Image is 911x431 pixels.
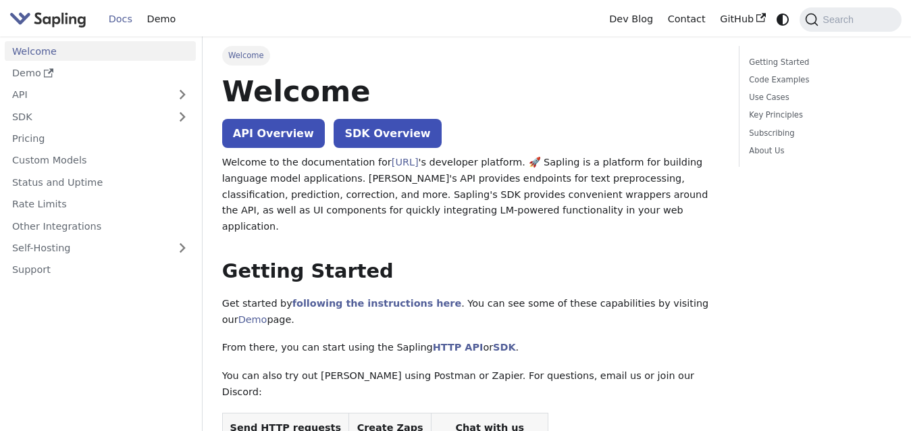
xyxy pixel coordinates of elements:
[493,342,515,353] a: SDK
[773,9,793,29] button: Switch between dark and light mode (currently system mode)
[5,151,196,170] a: Custom Models
[169,107,196,126] button: Expand sidebar category 'SDK'
[222,46,719,65] nav: Breadcrumbs
[433,342,484,353] a: HTTP API
[292,298,461,309] a: following the instructions here
[5,238,196,258] a: Self-Hosting
[5,85,169,105] a: API
[5,64,196,83] a: Demo
[222,155,719,235] p: Welcome to the documentation for 's developer platform. 🚀 Sapling is a platform for building lang...
[222,259,719,284] h2: Getting Started
[712,9,773,30] a: GitHub
[222,296,719,328] p: Get started by . You can see some of these capabilities by visiting our page.
[222,340,719,356] p: From there, you can start using the Sapling or .
[749,145,887,157] a: About Us
[749,91,887,104] a: Use Cases
[9,9,86,29] img: Sapling.ai
[9,9,91,29] a: Sapling.aiSapling.ai
[222,73,719,109] h1: Welcome
[222,46,270,65] span: Welcome
[5,216,196,236] a: Other Integrations
[602,9,660,30] a: Dev Blog
[5,172,196,192] a: Status and Uptime
[238,314,267,325] a: Demo
[800,7,901,32] button: Search (Command+K)
[749,127,887,140] a: Subscribing
[749,109,887,122] a: Key Principles
[5,195,196,214] a: Rate Limits
[169,85,196,105] button: Expand sidebar category 'API'
[334,119,441,148] a: SDK Overview
[222,368,719,401] p: You can also try out [PERSON_NAME] using Postman or Zapier. For questions, email us or join our D...
[222,119,325,148] a: API Overview
[5,107,169,126] a: SDK
[5,129,196,149] a: Pricing
[140,9,183,30] a: Demo
[749,74,887,86] a: Code Examples
[818,14,862,25] span: Search
[101,9,140,30] a: Docs
[392,157,419,168] a: [URL]
[5,260,196,280] a: Support
[660,9,713,30] a: Contact
[749,56,887,69] a: Getting Started
[5,41,196,61] a: Welcome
